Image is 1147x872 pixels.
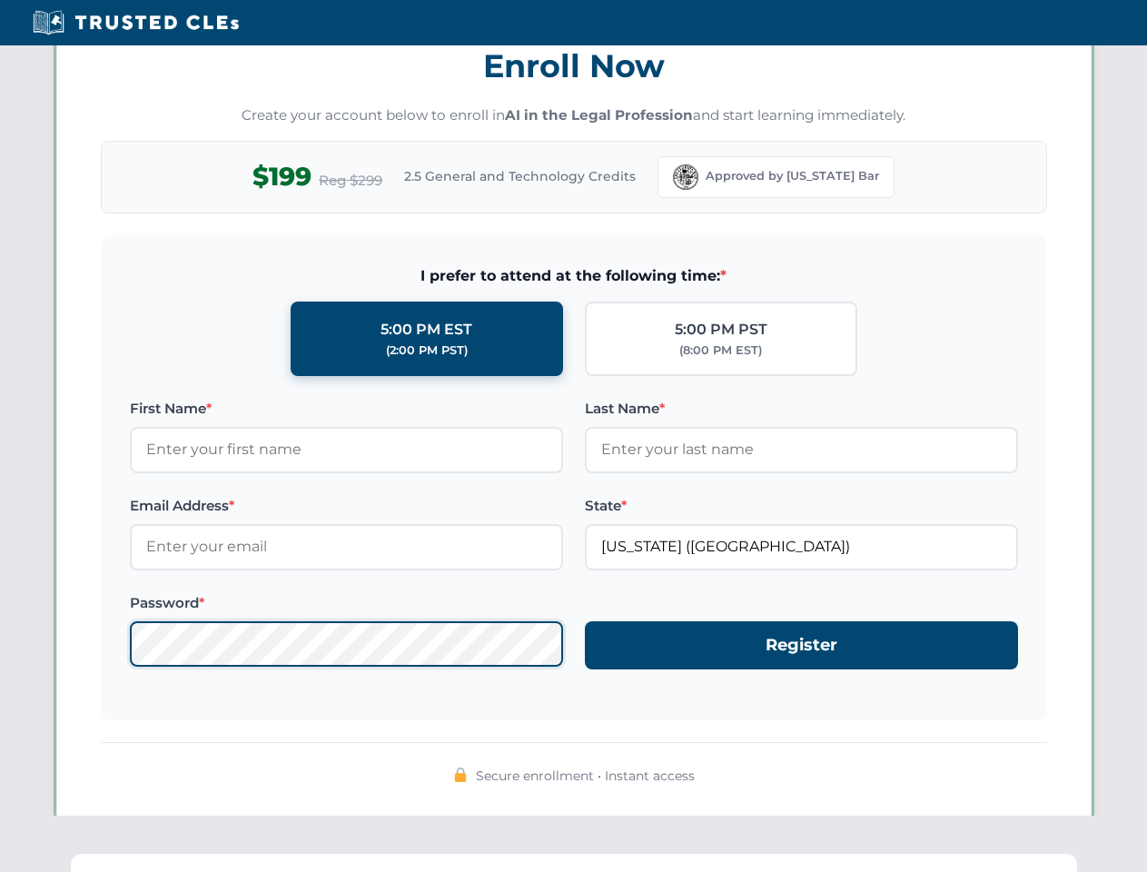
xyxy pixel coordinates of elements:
[386,342,468,360] div: (2:00 PM PST)
[706,167,879,185] span: Approved by [US_STATE] Bar
[130,524,563,570] input: Enter your email
[585,524,1018,570] input: Florida (FL)
[252,156,311,197] span: $199
[319,170,382,192] span: Reg $299
[675,318,767,342] div: 5:00 PM PST
[453,768,468,782] img: 🔒
[130,398,563,420] label: First Name
[130,427,563,472] input: Enter your first name
[585,621,1018,669] button: Register
[585,427,1018,472] input: Enter your last name
[130,495,563,517] label: Email Address
[679,342,762,360] div: (8:00 PM EST)
[404,166,636,186] span: 2.5 General and Technology Credits
[585,495,1018,517] label: State
[585,398,1018,420] label: Last Name
[130,264,1018,288] span: I prefer to attend at the following time:
[476,766,695,786] span: Secure enrollment • Instant access
[130,592,563,614] label: Password
[101,37,1047,94] h3: Enroll Now
[381,318,472,342] div: 5:00 PM EST
[505,106,693,124] strong: AI in the Legal Profession
[27,9,244,36] img: Trusted CLEs
[673,164,698,190] img: Florida Bar
[101,105,1047,126] p: Create your account below to enroll in and start learning immediately.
